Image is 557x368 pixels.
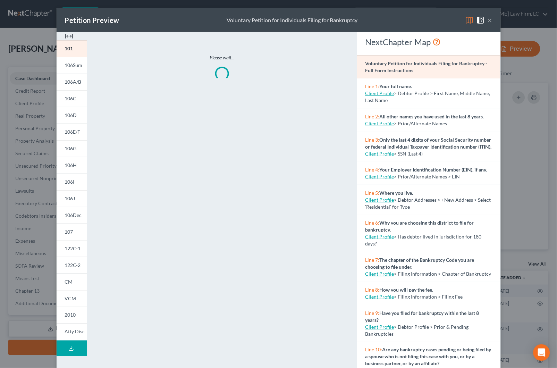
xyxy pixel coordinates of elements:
a: 106A/B [57,74,87,90]
img: expand-e0f6d898513216a626fdd78e52531dac95497ffd26381d4c15ee2fc46db09dca.svg [65,32,73,40]
strong: All other names you have used in the last 8 years. [380,114,484,119]
strong: Your full name. [380,83,412,89]
a: 107 [57,224,87,240]
a: Atty Disc [57,324,87,341]
span: 101 [65,45,73,51]
a: Client Profile [365,174,394,179]
a: 106H [57,157,87,174]
a: 106Sum [57,57,87,74]
img: help-close-5ba153eb36485ed6c1ea00a893f15db1cb9b99d6cae46e1a8edb6c62d00a1a76.svg [476,16,485,24]
a: 106G [57,140,87,157]
span: > Filing Information > Chapter of Bankruptcy [394,271,491,277]
span: 106A/B [65,79,82,85]
a: Client Profile [365,90,394,96]
span: 106E/F [65,129,81,135]
a: CM [57,274,87,290]
a: 122C-1 [57,240,87,257]
span: > Filing Information > Filing Fee [394,294,463,300]
span: Atty Disc [65,329,85,335]
a: 2010 [57,307,87,324]
strong: Are any bankruptcy cases pending or being filed by a spouse who is not filing this case with you,... [365,347,491,367]
span: 106G [65,145,77,151]
span: 106Sum [65,62,83,68]
span: 106C [65,95,77,101]
strong: Where you live. [380,190,413,196]
span: > SSN (Last 4) [394,151,423,157]
span: 106H [65,162,77,168]
span: 2010 [65,312,76,318]
a: 106C [57,90,87,107]
span: Line 10: [365,347,382,353]
span: > Debtor Profile > Prior & Pending Bankruptcies [365,324,469,337]
a: 106I [57,174,87,190]
span: > Prior/Alternate Names [394,120,447,126]
span: > Debtor Profile > First Name, Middle Name, Last Name [365,90,490,103]
a: 106Dec [57,207,87,224]
span: Line 2: [365,114,380,119]
a: Client Profile [365,151,394,157]
strong: Only the last 4 digits of your Social Security number or federal Individual Taxpayer Identificati... [365,137,492,150]
a: 106E/F [57,124,87,140]
span: Line 3: [365,137,380,143]
span: Line 1: [365,83,380,89]
strong: How you will pay the fee. [380,287,433,293]
strong: Your Employer Identification Number (EIN), if any. [380,167,487,173]
button: × [488,16,492,24]
span: 122C-2 [65,262,81,268]
span: > Has debtor lived in jurisdiction for 180 days? [365,234,482,246]
span: Line 6: [365,220,380,226]
a: 106D [57,107,87,124]
a: 101 [57,40,87,57]
span: Line 4: [365,167,380,173]
strong: Why you are choosing this district to file for bankruptcy. [365,220,474,233]
strong: Voluntary Petition for Individuals Filing for Bankruptcy - Full Form Instructions [365,60,488,73]
strong: Have you filed for bankruptcy within the last 8 years? [365,310,479,323]
span: Line 9: [365,310,380,316]
span: VCM [65,295,76,301]
a: 122C-2 [57,257,87,274]
div: Voluntary Petition for Individuals Filing for Bankruptcy [227,16,358,24]
a: Client Profile [365,294,394,300]
span: Line 8: [365,287,380,293]
span: Line 7: [365,257,380,263]
div: Petition Preview [65,15,119,25]
img: map-eea8200ae884c6f1103ae1953ef3d486a96c86aabb227e865a55264e3737af1f.svg [465,16,474,24]
div: Open Intercom Messenger [533,344,550,361]
span: 106Dec [65,212,82,218]
span: > Debtor Addresses > +New Address > Select 'Residential' for Type [365,197,491,210]
span: 122C-1 [65,245,81,251]
span: Line 5: [365,190,380,196]
span: 106I [65,179,75,185]
a: Client Profile [365,120,394,126]
span: CM [65,279,73,285]
div: NextChapter Map [365,36,492,48]
p: Please wait... [116,54,328,61]
a: Client Profile [365,234,394,240]
span: 106D [65,112,77,118]
a: 106J [57,190,87,207]
span: > Prior/Alternate Names > EIN [394,174,460,179]
strong: The chapter of the Bankruptcy Code you are choosing to file under. [365,257,474,270]
a: Client Profile [365,324,394,330]
a: VCM [57,290,87,307]
a: Client Profile [365,197,394,203]
span: 106J [65,195,75,201]
span: 107 [65,229,73,235]
a: Client Profile [365,271,394,277]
